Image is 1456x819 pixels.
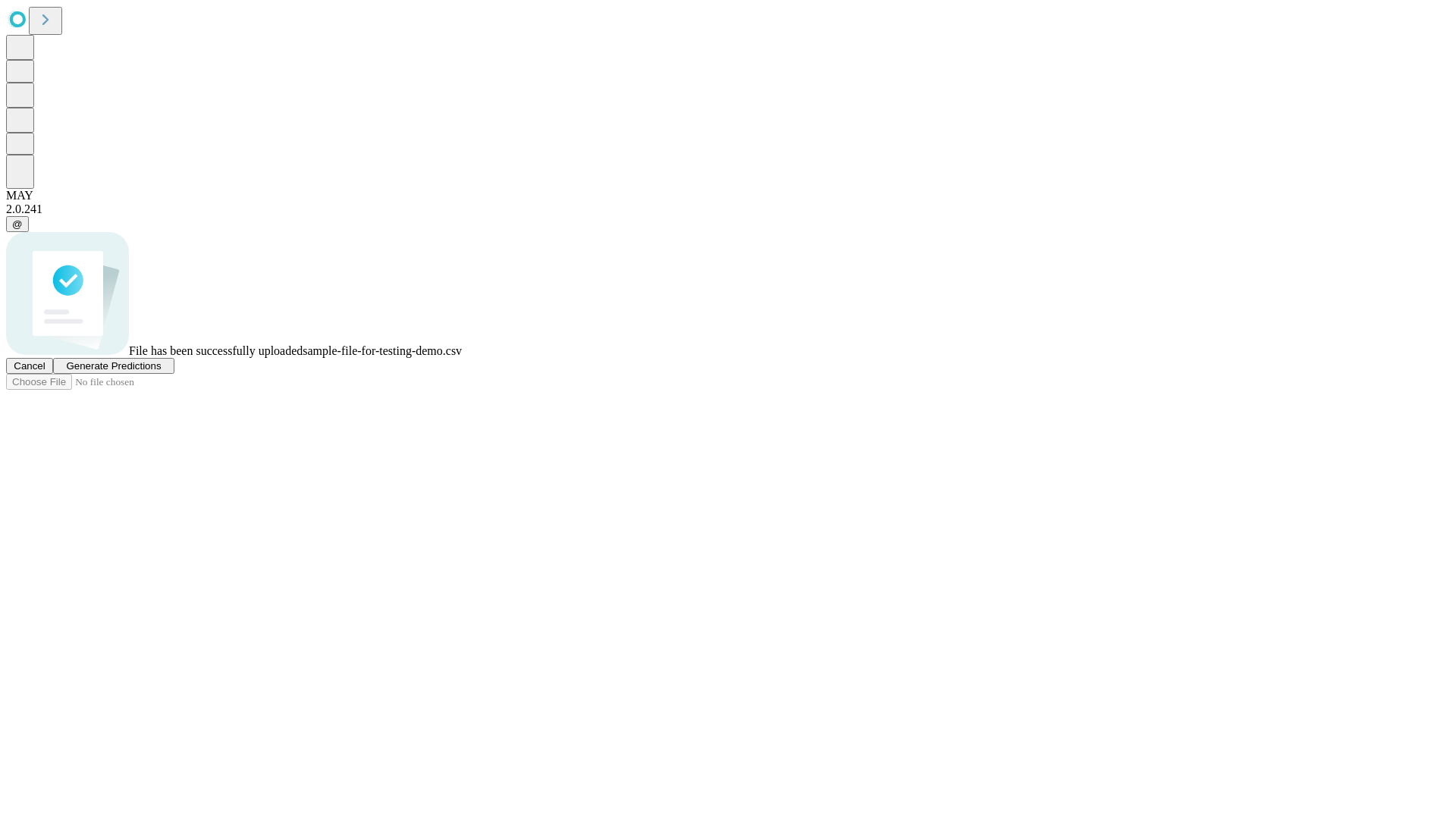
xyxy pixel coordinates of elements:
span: Cancel [14,360,45,372]
span: sample-file-for-testing-demo.csv [303,344,462,357]
div: 2.0.241 [6,202,1450,216]
div: MAY [6,189,1450,202]
button: Cancel [6,358,53,374]
span: File has been successfully uploaded [129,344,303,357]
span: @ [12,218,23,230]
button: @ [6,216,29,232]
span: Generate Predictions [66,360,161,372]
button: Generate Predictions [53,358,174,374]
